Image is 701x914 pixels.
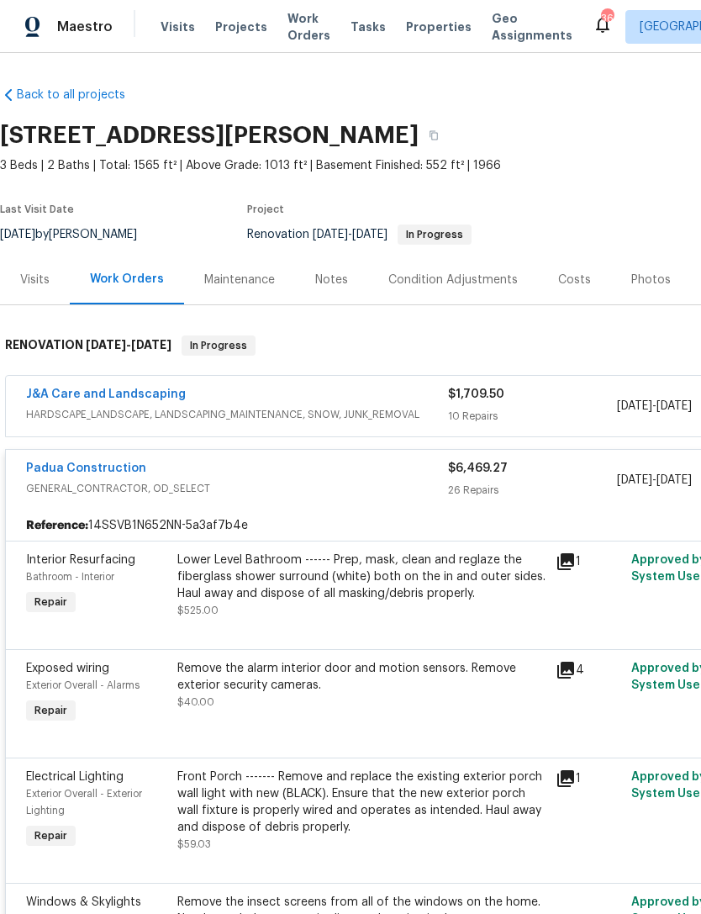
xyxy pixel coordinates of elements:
span: $6,469.27 [448,462,508,474]
div: Costs [558,272,591,288]
span: $40.00 [177,697,214,707]
div: 4 [556,660,621,680]
span: $59.03 [177,839,211,849]
span: Bathroom - Interior [26,572,114,582]
span: Windows & Skylights [26,896,141,908]
span: $525.00 [177,605,219,615]
span: - [617,472,692,489]
div: 36 [601,10,613,27]
span: Electrical Lighting [26,771,124,783]
div: Work Orders [90,271,164,288]
span: [DATE] [656,474,692,486]
div: Condition Adjustments [388,272,518,288]
h6: RENOVATION [5,335,171,356]
span: Repair [28,827,74,844]
span: Geo Assignments [492,10,572,44]
a: J&A Care and Landscaping [26,388,186,400]
span: $1,709.50 [448,388,504,400]
span: HARDSCAPE_LANDSCAPE, LANDSCAPING_MAINTENANCE, SNOW, JUNK_REMOVAL [26,406,448,423]
span: Interior Resurfacing [26,554,135,566]
div: Notes [315,272,348,288]
span: Renovation [247,229,472,240]
span: [DATE] [313,229,348,240]
span: Project [247,204,284,214]
span: Visits [161,18,195,35]
span: Exterior Overall - Alarms [26,680,140,690]
div: Maintenance [204,272,275,288]
span: Repair [28,594,74,610]
span: GENERAL_CONTRACTOR, OD_SELECT [26,480,448,497]
div: 1 [556,769,621,789]
span: Properties [406,18,472,35]
span: Exterior Overall - Exterior Lighting [26,789,142,816]
div: Photos [631,272,671,288]
span: In Progress [399,230,470,240]
span: [DATE] [617,400,652,412]
span: Work Orders [287,10,330,44]
span: Maestro [57,18,113,35]
span: Projects [215,18,267,35]
span: - [86,339,171,351]
a: Padua Construction [26,462,146,474]
div: 10 Repairs [448,408,617,425]
div: 26 Repairs [448,482,617,499]
span: [DATE] [352,229,387,240]
div: Lower Level Bathroom ------ Prep, mask, clean and reglaze the fiberglass shower surround (white) ... [177,552,546,602]
button: Copy Address [419,120,449,151]
span: Exposed wiring [26,663,109,674]
span: - [617,398,692,415]
span: [DATE] [86,339,126,351]
span: [DATE] [131,339,171,351]
span: - [313,229,387,240]
div: Remove the alarm interior door and motion sensors. Remove exterior security cameras. [177,660,546,694]
div: Front Porch ------- Remove and replace the existing exterior porch wall light with new (BLACK). E... [177,769,546,836]
div: Visits [20,272,50,288]
div: 1 [556,552,621,572]
span: Tasks [350,21,386,33]
span: [DATE] [656,400,692,412]
span: [DATE] [617,474,652,486]
span: Repair [28,702,74,719]
span: In Progress [183,337,254,354]
b: Reference: [26,517,88,534]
